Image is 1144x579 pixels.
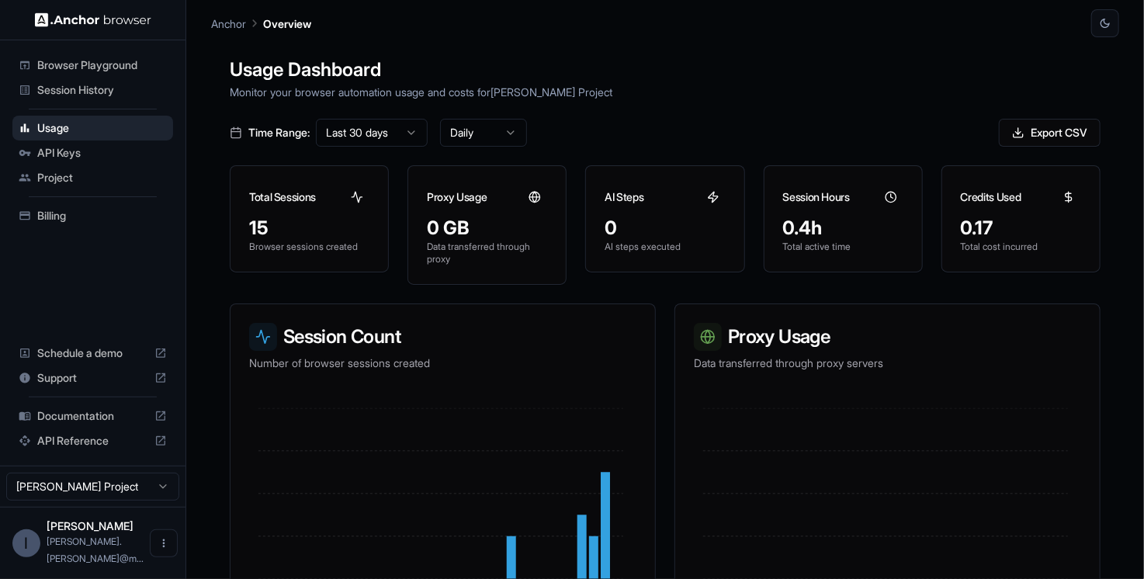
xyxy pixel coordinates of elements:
[249,323,636,351] h3: Session Count
[605,216,725,241] div: 0
[37,433,148,449] span: API Reference
[12,165,173,190] div: Project
[783,189,850,205] h3: Session Hours
[605,189,643,205] h3: AI Steps
[605,241,725,253] p: AI steps executed
[35,12,151,27] img: Anchor Logo
[12,529,40,557] div: I
[47,536,144,564] span: ivan.sanchez@medtrainer.com
[230,84,1101,100] p: Monitor your browser automation usage and costs for [PERSON_NAME] Project
[427,189,487,205] h3: Proxy Usage
[12,53,173,78] div: Browser Playground
[694,355,1081,371] p: Data transferred through proxy servers
[37,82,167,98] span: Session History
[249,216,369,241] div: 15
[961,216,1081,241] div: 0.17
[37,145,167,161] span: API Keys
[150,529,178,557] button: Open menu
[783,216,903,241] div: 0.4h
[12,428,173,453] div: API Reference
[427,216,547,241] div: 0 GB
[230,56,1101,84] h1: Usage Dashboard
[961,241,1081,253] p: Total cost incurred
[12,341,173,366] div: Schedule a demo
[37,408,148,424] span: Documentation
[249,241,369,253] p: Browser sessions created
[12,116,173,140] div: Usage
[47,519,133,532] span: Ivan Sanchez
[999,119,1101,147] button: Export CSV
[12,140,173,165] div: API Keys
[12,78,173,102] div: Session History
[12,366,173,390] div: Support
[12,203,173,228] div: Billing
[249,189,316,205] h3: Total Sessions
[211,15,311,32] nav: breadcrumb
[37,120,167,136] span: Usage
[37,370,148,386] span: Support
[694,323,1081,351] h3: Proxy Usage
[37,345,148,361] span: Schedule a demo
[249,355,636,371] p: Number of browser sessions created
[961,189,1021,205] h3: Credits Used
[248,125,310,140] span: Time Range:
[12,404,173,428] div: Documentation
[37,57,167,73] span: Browser Playground
[783,241,903,253] p: Total active time
[37,170,167,185] span: Project
[211,16,246,32] p: Anchor
[37,208,167,224] span: Billing
[263,16,311,32] p: Overview
[427,241,547,265] p: Data transferred through proxy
